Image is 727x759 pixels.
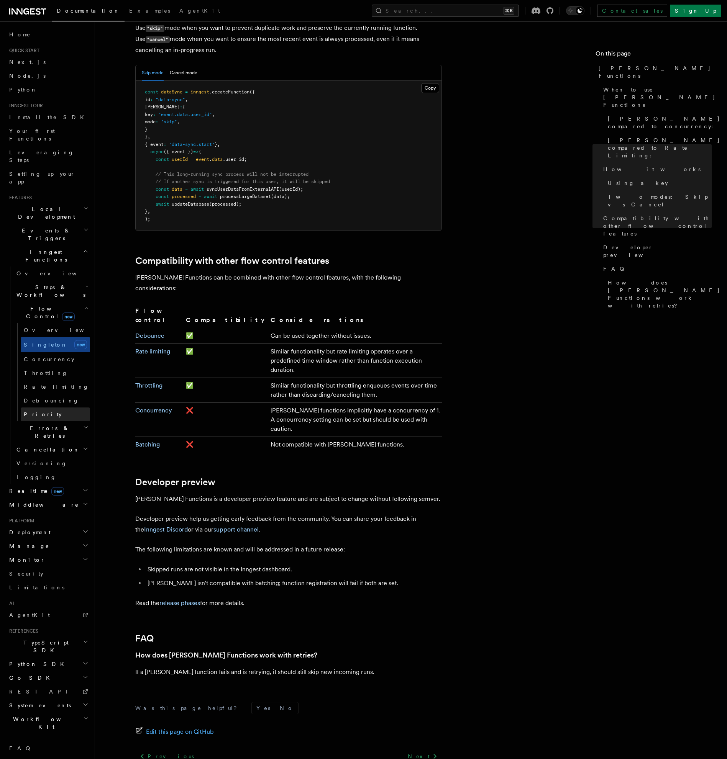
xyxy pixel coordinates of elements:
span: updateDatabase [172,201,209,207]
span: "skip" [161,119,177,124]
button: Deployment [6,525,90,539]
span: , [148,209,150,214]
span: : [156,119,158,124]
span: .createFunction [209,89,249,95]
button: Cancellation [13,443,90,456]
button: Realtimenew [6,484,90,498]
a: Your first Functions [6,124,90,146]
span: } [145,209,148,214]
span: event [196,157,209,162]
span: (data); [271,194,290,199]
span: { event [145,142,164,147]
span: { [182,104,185,110]
p: Read the for more details. [135,598,442,609]
span: Workflow Kit [6,715,84,731]
a: Setting up your app [6,167,90,188]
button: Local Development [6,202,90,224]
td: Can be used together without issues. [267,328,441,344]
span: Home [9,31,31,38]
button: Toggle dark mode [566,6,584,15]
span: (userId); [279,186,303,192]
span: Quick start [6,47,39,54]
span: Setting up your app [9,171,75,185]
span: "data-sync" [156,97,185,102]
span: = [199,194,201,199]
span: Steps & Workflows [13,283,85,299]
span: . [209,157,212,162]
code: "cancel" [146,36,170,43]
span: Compatibility with other flow control features [603,214,712,237]
a: Contact sales [597,5,667,17]
p: [PERSON_NAME] Functions can be combined with other flow control features, with the following cons... [135,272,442,294]
button: Search...⌘K [372,5,519,17]
span: Install the SDK [9,114,89,120]
a: Two modes: Skip vs Cancel [605,190,712,211]
span: : [164,142,166,147]
a: Developer preview [135,477,215,487]
p: Use mode when you want to prevent duplicate work and preserve the currently running function. Use... [135,23,442,56]
button: Yes [252,702,275,714]
p: [PERSON_NAME] Functions is a developer preview feature and are subject to change without followin... [135,494,442,504]
span: Node.js [9,73,46,79]
span: const [156,194,169,199]
span: processLargeDataset [220,194,271,199]
span: , [217,142,220,147]
h4: On this page [596,49,712,61]
p: If a [PERSON_NAME] function fails and is retrying, it should still skip new incoming runs. [135,667,442,677]
td: ✅ [183,344,267,378]
td: Similar functionality but throttling enqueues events over time rather than discarding/canceling t... [267,378,441,403]
span: How it works [603,165,701,173]
a: Security [6,567,90,581]
button: Middleware [6,498,90,512]
span: data [172,186,182,192]
span: Edit this page on GitHub [146,726,214,737]
button: Go SDK [6,671,90,685]
a: Rate limiting [21,380,90,394]
span: Cancellation [13,446,80,453]
span: Events & Triggers [6,227,84,242]
span: Using a key [608,179,668,187]
li: Skipped runs are not visible in the Inngest dashboard. [145,564,442,575]
span: } [145,134,148,139]
div: Flow Controlnew [13,323,90,421]
li: [PERSON_NAME] isn't compatible with batching; function registration will fail if both are set. [145,578,442,589]
p: Developer preview help us getting early feedback from the community. You can share your feedback ... [135,514,442,535]
a: FAQ [600,262,712,276]
a: Concurrency [135,407,172,414]
a: Debounce [135,332,164,339]
span: Features [6,195,32,201]
span: await [204,194,217,199]
button: Flow Controlnew [13,302,90,323]
a: REST API [6,685,90,698]
button: Cancel mode [170,65,197,81]
span: Examples [129,8,170,14]
a: Versioning [13,456,90,470]
span: => [193,149,199,154]
button: TypeScript SDK [6,636,90,657]
a: support channel [213,526,259,533]
span: await [190,186,204,192]
span: inngest [190,89,209,95]
span: References [6,628,38,634]
a: Concurrency [21,352,90,366]
button: Manage [6,539,90,553]
span: Security [9,571,43,577]
span: mode [145,119,156,124]
a: Edit this page on GitHub [135,726,214,737]
button: No [275,702,298,714]
a: Examples [125,2,175,21]
td: ✅ [183,378,267,403]
a: FAQ [6,741,90,755]
th: Flow control [135,306,183,328]
span: Realtime [6,487,64,495]
span: Python SDK [6,660,69,668]
span: .user_id; [223,157,247,162]
a: Developer preview [600,240,712,262]
button: Events & Triggers [6,224,90,245]
button: Monitor [6,553,90,567]
a: Home [6,28,90,41]
span: // This long-running sync process will not be interrupted [156,172,309,177]
span: System events [6,702,71,709]
span: Throttling [24,370,68,376]
span: AI [6,600,14,607]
